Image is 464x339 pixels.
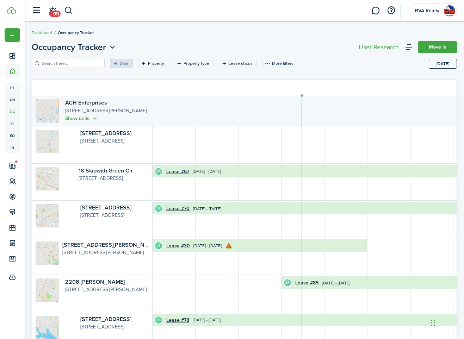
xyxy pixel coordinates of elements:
[184,60,209,67] filter-tag-label: Property type
[166,316,189,324] a: Lease #78
[5,82,20,94] a: pt
[148,60,164,67] filter-tag-label: Property
[357,42,401,52] button: User Research
[49,11,61,17] span: +99
[36,316,59,339] img: Property avatar
[65,99,107,107] a: ACH Enterprises
[40,60,102,67] input: Search here...
[30,4,43,17] button: Open sidebar
[322,280,350,286] time: [DATE] - [DATE]
[5,130,20,142] a: eq
[359,44,399,50] div: User Research
[64,5,73,17] button: Search
[5,106,20,118] a: oc
[36,99,59,123] img: Property avatar
[155,205,162,212] avatar-text: AK
[193,317,221,323] time: [DATE] - [DATE]
[80,323,149,331] p: [STREET_ADDRESS]
[138,59,168,68] filter-tag: Open filter
[36,130,59,153] img: Property avatar
[369,2,382,20] a: Messaging
[36,278,59,302] img: Property avatar
[5,94,20,106] a: un
[5,28,20,42] button: Open menu
[193,168,221,175] time: [DATE] - [DATE]
[32,30,52,36] a: Dashboard
[65,278,125,286] a: 2208 [PERSON_NAME]
[79,167,133,175] a: 18 Skipwith Green Cir
[166,205,190,212] a: Lease #70
[295,279,318,287] a: Lease #85
[444,5,455,17] img: RVA Realty
[32,41,106,54] span: Occupancy Tracker
[36,204,59,227] img: Property avatar
[193,243,222,249] time: [DATE] - [DATE]
[174,59,214,68] filter-tag: Open filter
[429,59,457,69] button: Today
[32,41,117,54] button: Occupancy Tracker
[219,59,257,68] filter-tag: Open filter
[80,212,149,219] p: [STREET_ADDRESS]
[5,142,20,153] a: in
[418,41,457,53] a: Move in
[155,242,162,249] avatar-text: JS
[36,241,59,265] img: Property avatar
[429,305,464,339] iframe: Chat Widget
[284,279,291,286] avatar-text: SR
[7,7,16,14] img: TenantCloud
[413,8,441,13] span: RVA Realty
[80,129,131,137] a: [STREET_ADDRESS]
[79,175,149,182] p: [STREET_ADDRESS]
[5,118,20,130] a: kl
[155,316,162,324] avatar-text: RG
[46,2,59,20] a: Notifications
[262,59,296,68] button: More filters
[32,41,117,54] button: Open menu
[65,286,149,293] p: [STREET_ADDRESS][PERSON_NAME]
[80,137,149,145] p: [STREET_ADDRESS]
[65,107,149,115] p: [STREET_ADDRESS][PERSON_NAME]
[62,241,157,249] a: [STREET_ADDRESS][PERSON_NAME]
[431,312,435,333] div: Drag
[166,168,189,175] a: Lease #57
[385,5,397,17] button: Open resource center
[80,315,131,323] a: [STREET_ADDRESS]
[58,30,94,36] span: Occupancy Tracker
[166,242,190,250] a: Lease #30
[36,167,59,190] img: Property avatar
[80,203,131,212] a: [STREET_ADDRESS]
[193,206,221,212] time: [DATE] - [DATE]
[155,168,162,175] avatar-text: CW
[62,249,149,256] p: [STREET_ADDRESS][PERSON_NAME]
[65,114,99,123] button: Show units
[229,60,253,67] filter-tag-label: Lease status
